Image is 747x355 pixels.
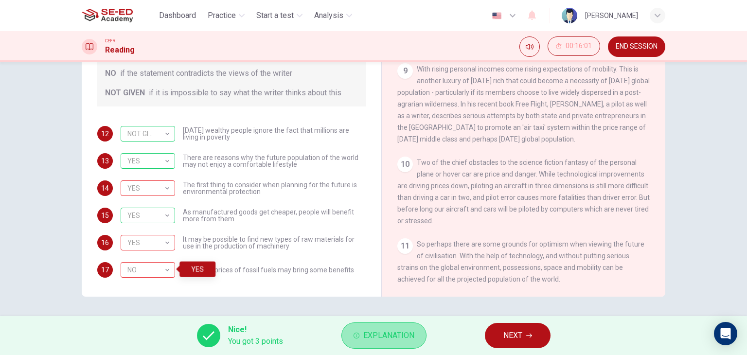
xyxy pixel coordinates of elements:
button: NEXT [485,323,551,348]
span: The rising prices of fossil fuels may bring some benefits [183,266,354,273]
div: 11 [397,238,413,254]
button: Practice [204,7,249,24]
button: END SESSION [608,36,665,57]
div: YES [121,229,172,257]
div: 10 [397,157,413,172]
div: NOT GIVEN [121,126,175,142]
button: Analysis [310,7,356,24]
span: NEXT [503,329,522,342]
span: 13 [101,158,109,164]
span: CEFR [105,37,115,44]
span: Start a test [256,10,294,21]
span: Explanation [363,329,414,342]
img: SE-ED Academy logo [82,6,133,25]
div: [PERSON_NAME] [585,10,638,21]
img: en [491,12,503,19]
div: NO [121,256,172,284]
div: NO [121,180,175,196]
span: 17 [101,266,109,273]
span: Dashboard [159,10,196,21]
h1: Reading [105,44,135,56]
a: SE-ED Academy logo [82,6,155,25]
span: You got 3 points [228,336,283,347]
span: if it is impossible to say what the writer thinks about this [149,87,341,99]
button: 00:16:01 [548,36,600,56]
div: Mute [519,36,540,57]
span: With rising personal incomes come rising expectations of mobility. This is another luxury of [DAT... [397,65,650,143]
button: Start a test [252,7,306,24]
div: YES [121,262,175,278]
span: Two of the chief obstacles to the science fiction fantasy of the personal plane or hover car are ... [397,159,650,225]
button: Dashboard [155,7,200,24]
div: Hide [548,36,600,57]
span: Nice! [228,324,283,336]
div: YES [121,202,172,230]
span: Practice [208,10,236,21]
div: YES [179,262,215,277]
span: So perhaps there are some grounds for optimism when viewing the future of civilisation. With the ... [397,240,644,283]
span: [DATE] wealthy people ignore the fact that millions are living in poverty [183,127,366,141]
span: NO [105,68,116,79]
div: YES [121,153,175,169]
span: 16 [101,239,109,246]
div: Open Intercom Messenger [714,322,737,345]
span: END SESSION [616,43,658,51]
div: 9 [397,63,413,79]
div: YES [121,175,172,202]
span: 14 [101,185,109,192]
span: The first thing to consider when planning for the future is environmental protection [183,181,366,195]
img: Profile picture [562,8,577,23]
span: Analysis [314,10,343,21]
div: YES [121,147,172,175]
div: YES [121,208,175,223]
div: NOT GIVEN [121,120,172,148]
span: It may be possible to find new types of raw materials for use in the production of machinery [183,236,366,249]
span: There are reasons why the future population of the world may not enjoy a comfortable lifestyle [183,154,366,168]
div: NOT GIVEN [121,235,175,250]
span: NOT GIVEN [105,87,145,99]
span: if the statement contradicts the views of the writer [120,68,292,79]
span: 12 [101,130,109,137]
span: 15 [101,212,109,219]
span: 00:16:01 [566,42,592,50]
span: As manufactured goods get cheaper, people will benefit more from them [183,209,366,222]
button: Explanation [341,322,427,349]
